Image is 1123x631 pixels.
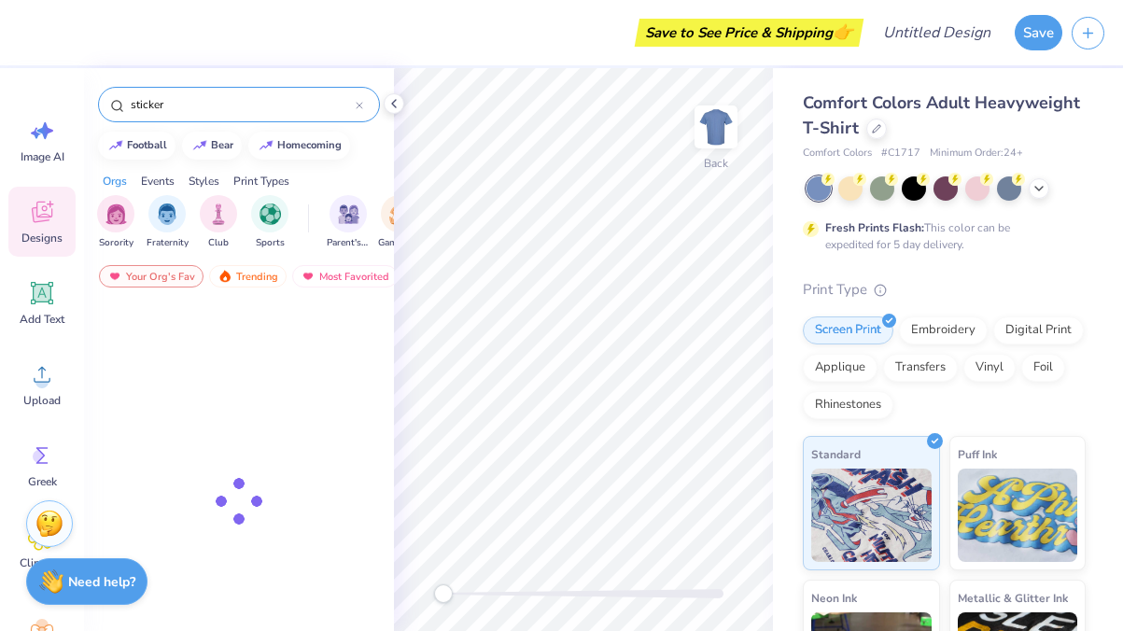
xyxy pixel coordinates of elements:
[99,265,204,287] div: Your Org's Fav
[127,140,167,150] div: football
[107,270,122,283] img: most_fav.gif
[189,173,219,189] div: Styles
[157,203,177,225] img: Fraternity Image
[811,588,857,608] span: Neon Ink
[260,203,281,225] img: Sports Image
[639,19,859,47] div: Save to See Price & Shipping
[899,316,988,344] div: Embroidery
[704,155,728,172] div: Back
[993,316,1084,344] div: Digital Print
[930,146,1023,161] span: Minimum Order: 24 +
[868,14,1005,51] input: Untitled Design
[881,146,920,161] span: # C1717
[327,195,370,250] button: filter button
[803,146,872,161] span: Comfort Colors
[811,444,861,464] span: Standard
[147,195,189,250] button: filter button
[803,316,893,344] div: Screen Print
[200,195,237,250] div: filter for Club
[192,140,207,151] img: trend_line.gif
[327,195,370,250] div: filter for Parent's Weekend
[803,91,1080,139] span: Comfort Colors Adult Heavyweight T-Shirt
[1015,15,1062,50] button: Save
[182,132,242,160] button: bear
[256,236,285,250] span: Sports
[28,474,57,489] span: Greek
[825,219,1055,253] div: This color can be expedited for 5 day delivery.
[21,149,64,164] span: Image AI
[301,270,316,283] img: most_fav.gif
[218,270,232,283] img: trending.gif
[248,132,350,160] button: homecoming
[251,195,288,250] button: filter button
[389,203,411,225] img: Game Day Image
[98,132,175,160] button: football
[803,354,877,382] div: Applique
[68,573,135,591] strong: Need help?
[811,469,932,562] img: Standard
[147,195,189,250] div: filter for Fraternity
[11,555,73,585] span: Clipart & logos
[209,265,287,287] div: Trending
[97,195,134,250] div: filter for Sorority
[434,584,453,603] div: Accessibility label
[20,312,64,327] span: Add Text
[251,195,288,250] div: filter for Sports
[208,203,229,225] img: Club Image
[833,21,853,43] span: 👉
[259,140,274,151] img: trend_line.gif
[378,195,421,250] button: filter button
[338,203,359,225] img: Parent's Weekend Image
[803,391,893,419] div: Rhinestones
[697,108,735,146] img: Back
[200,195,237,250] button: filter button
[208,236,229,250] span: Club
[958,588,1068,608] span: Metallic & Glitter Ink
[108,140,123,151] img: trend_line.gif
[233,173,289,189] div: Print Types
[129,95,356,114] input: Try "Alpha"
[99,236,133,250] span: Sorority
[958,469,1078,562] img: Puff Ink
[963,354,1016,382] div: Vinyl
[141,173,175,189] div: Events
[1021,354,1065,382] div: Foil
[803,279,1086,301] div: Print Type
[277,140,342,150] div: homecoming
[105,203,127,225] img: Sorority Image
[147,236,189,250] span: Fraternity
[883,354,958,382] div: Transfers
[23,393,61,408] span: Upload
[958,444,997,464] span: Puff Ink
[103,173,127,189] div: Orgs
[21,231,63,245] span: Designs
[211,140,233,150] div: bear
[327,236,370,250] span: Parent's Weekend
[825,220,924,235] strong: Fresh Prints Flash:
[378,236,421,250] span: Game Day
[378,195,421,250] div: filter for Game Day
[292,265,398,287] div: Most Favorited
[97,195,134,250] button: filter button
